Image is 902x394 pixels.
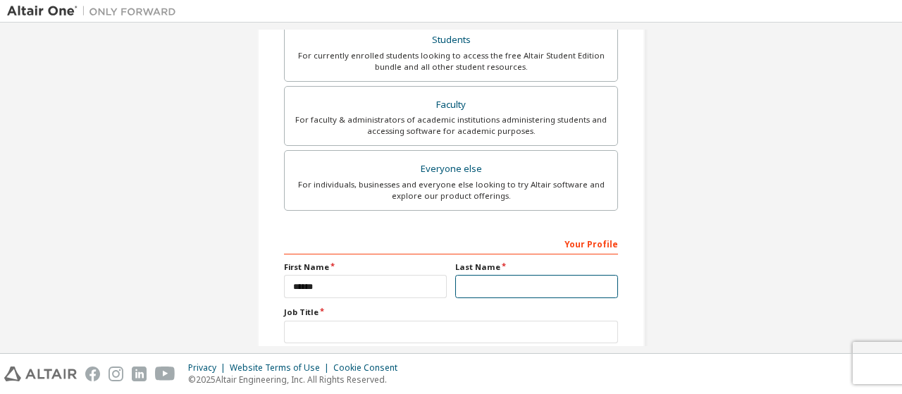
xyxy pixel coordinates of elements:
[333,362,406,374] div: Cookie Consent
[230,362,333,374] div: Website Terms of Use
[155,367,175,381] img: youtube.svg
[85,367,100,381] img: facebook.svg
[284,307,618,318] label: Job Title
[455,261,618,273] label: Last Name
[109,367,123,381] img: instagram.svg
[7,4,183,18] img: Altair One
[293,159,609,179] div: Everyone else
[188,374,406,386] p: © 2025 Altair Engineering, Inc. All Rights Reserved.
[284,261,447,273] label: First Name
[293,179,609,202] div: For individuals, businesses and everyone else looking to try Altair software and explore our prod...
[188,362,230,374] div: Privacy
[284,232,618,254] div: Your Profile
[293,30,609,50] div: Students
[132,367,147,381] img: linkedin.svg
[293,114,609,137] div: For faculty & administrators of academic institutions administering students and accessing softwa...
[293,95,609,115] div: Faculty
[4,367,77,381] img: altair_logo.svg
[293,50,609,73] div: For currently enrolled students looking to access the free Altair Student Edition bundle and all ...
